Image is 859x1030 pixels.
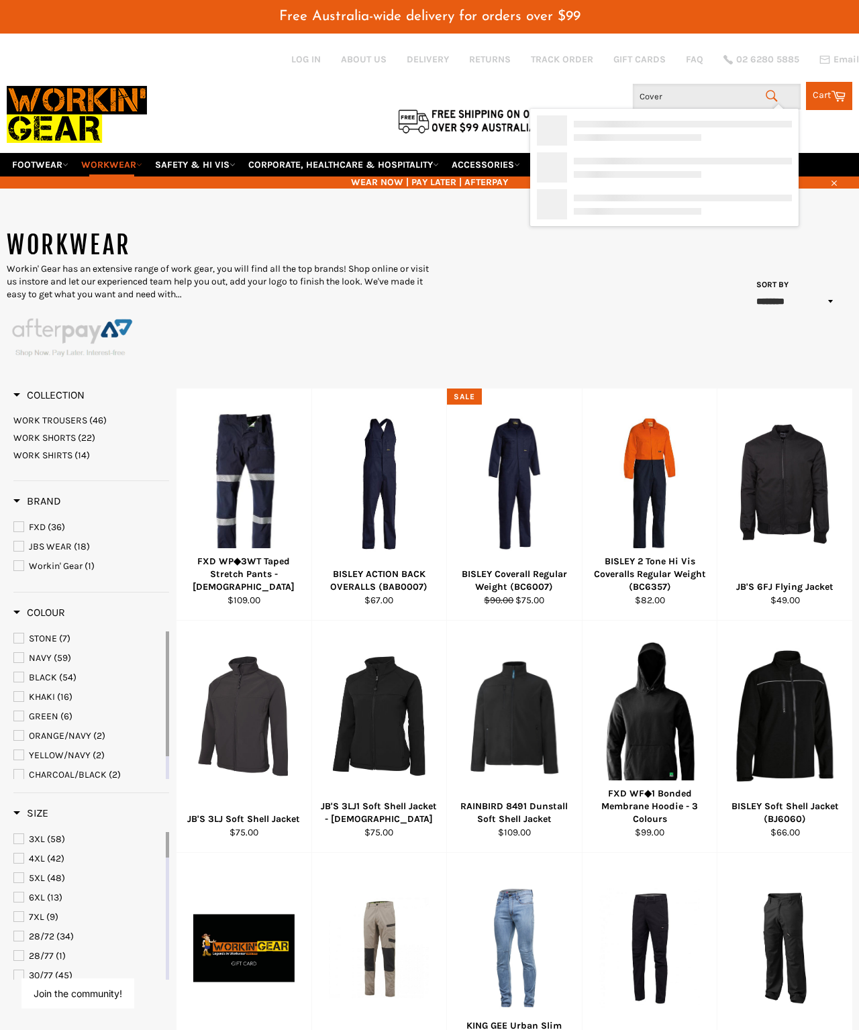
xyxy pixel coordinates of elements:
[13,431,169,444] a: WORK SHORTS
[13,389,85,401] span: Collection
[527,153,619,176] a: RE-WORKIN' GEAR
[29,911,44,923] span: 7XL
[456,568,574,594] div: BISLEY Coverall Regular Weight (BC6007)
[60,711,72,722] span: (6)
[47,853,64,864] span: (42)
[185,555,303,594] div: FXD WP◆3WT Taped Stretch Pants - [DEMOGRAPHIC_DATA]
[723,55,799,64] a: 02 6280 5885
[29,633,57,644] span: STONE
[13,651,85,666] a: NAVY
[633,84,801,109] input: Search
[13,871,85,886] a: 5XL
[47,872,65,884] span: (48)
[13,910,85,925] a: 7XL
[833,55,859,64] span: Email
[13,729,85,743] a: ORANGE/NAVY
[13,929,85,944] a: 28/72
[613,53,666,66] a: GIFT CARDS
[13,450,72,461] span: WORK SHIRTS
[29,711,58,722] span: GREEN
[407,53,449,66] a: DELIVERY
[736,55,799,64] span: 02 6280 5885
[341,53,387,66] a: ABOUT US
[243,153,444,176] a: CORPORATE, HEALTHCARE & HOSPITALITY
[13,520,169,535] a: FXD
[591,555,709,594] div: BISLEY 2 Tone Hi Vis Coveralls Regular Weight (BC6357)
[34,988,122,999] button: Join the community!
[13,415,87,426] span: WORK TROUSERS
[396,107,564,135] img: Flat $9.95 shipping Australia wide
[13,449,169,462] a: WORK SHIRTS
[13,890,85,905] a: 6XL
[185,813,303,825] div: JB'S 3LJ Soft Shell Jacket
[48,521,65,533] span: (36)
[29,521,46,533] span: FXD
[93,750,105,761] span: (2)
[446,621,582,853] a: RAINBIRD 8491 Dunstall Soft Shell JacketRAINBIRD 8491 Dunstall Soft Shell Jacket$109.00
[13,690,85,705] a: KHAKI
[29,672,57,683] span: BLACK
[47,892,62,903] span: (13)
[13,559,169,574] a: Workin' Gear
[320,800,438,826] div: JB'S 3LJ1 Soft Shell Jacket - [DEMOGRAPHIC_DATA]
[85,560,95,572] span: (1)
[76,153,148,176] a: WORKWEAR
[93,730,105,741] span: (2)
[176,621,311,853] a: JB'S 3LJ Soft Shell JacketJB'S 3LJ Soft Shell Jacket$75.00
[717,389,852,621] a: JB'S 6FJ Flying JacketJB'S 6FJ Flying Jacket$49.00
[150,153,241,176] a: SAFETY & HI VIS
[279,9,580,23] span: Free Australia-wide delivery for orders over $99
[819,54,859,65] a: Email
[13,432,76,444] span: WORK SHORTS
[7,229,429,262] h1: WORKWEAR
[56,931,74,942] span: (34)
[29,970,53,981] span: 30/77
[13,807,48,820] h3: Size
[109,769,121,780] span: (2)
[29,730,91,741] span: ORANGE/NAVY
[29,833,45,845] span: 3XL
[54,652,71,664] span: (59)
[469,53,511,66] a: RETURNS
[13,539,169,554] a: JBS WEAR
[13,495,61,507] span: Brand
[531,53,593,66] a: TRACK ORDER
[29,931,54,942] span: 28/72
[591,787,709,826] div: FXD WF◆1 Bonded Membrane Hoodie - 3 Colours
[13,495,61,508] h3: Brand
[13,414,169,427] a: WORK TROUSERS
[13,709,85,724] a: GREEN
[176,389,311,621] a: FXD WP◆3WT Taped Stretch Pants - LadiesFXD WP◆3WT Taped Stretch Pants - [DEMOGRAPHIC_DATA]$109.00
[13,389,85,402] h3: Collection
[726,800,844,826] div: BISLEY Soft Shell Jacket (BJ6060)
[13,968,85,983] a: 30/77
[29,769,107,780] span: CHARCOAL/BLACK
[55,970,72,981] span: (45)
[446,153,525,176] a: ACCESSORIES
[13,807,48,819] span: Size
[74,450,90,461] span: (14)
[717,621,852,853] a: BISLEY Soft Shell Jacket (BJ6060)BISLEY Soft Shell Jacket (BJ6060)$66.00
[13,852,85,866] a: 4XL
[29,541,72,552] span: JBS WEAR
[291,54,321,65] a: Log in
[7,76,147,152] img: Workin Gear leaders in Workwear, Safety Boots, PPE, Uniforms. Australia's No.1 in Workwear
[13,832,85,847] a: 3XL
[7,262,429,301] p: Workin' Gear has an extensive range of work gear, you will find all the top brands! Shop online o...
[59,633,70,644] span: (7)
[29,853,45,864] span: 4XL
[74,541,90,552] span: (18)
[726,580,844,593] div: JB'S 6FJ Flying Jacket
[59,672,77,683] span: (54)
[13,748,85,763] a: YELLOW/NAVY
[311,389,447,621] a: BISLEY ACTION BACK OVERALLS (BAB0007)BISLEY ACTION BACK OVERALLS (BAB0007)$67.00
[582,389,717,621] a: BISLEY 2 Tone Hi Vis Coveralls Regular Weight (BC6357)BISLEY 2 Tone Hi Vis Coveralls Regular Weig...
[29,950,54,962] span: 28/77
[29,691,55,703] span: KHAKI
[13,606,65,619] h3: Colour
[686,53,703,66] a: FAQ
[456,800,574,826] div: RAINBIRD 8491 Dunstall Soft Shell Jacket
[320,568,438,594] div: BISLEY ACTION BACK OVERALLS (BAB0007)
[582,621,717,853] a: FXD WF◆1 Bonded Membrane Hoodie - 3 ColoursFXD WF◆1 Bonded Membrane Hoodie - 3 Colours$99.00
